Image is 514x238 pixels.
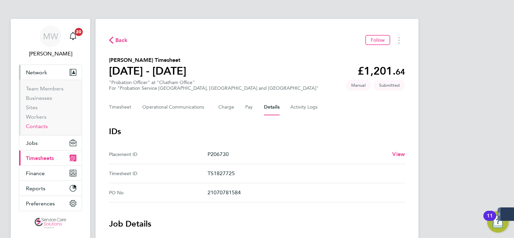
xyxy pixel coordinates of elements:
[142,99,208,115] button: Operational Communications
[208,169,400,177] p: TS1827725
[26,95,52,101] a: Businesses
[374,80,405,91] span: This timesheet is Submitted.
[19,151,82,165] button: Timesheets
[109,126,405,137] h3: IDs
[19,26,82,58] a: MW[PERSON_NAME]
[43,32,58,41] span: MW
[245,99,253,115] button: Pay
[290,99,319,115] button: Activity Logs
[346,80,371,91] span: This timesheet was manually created.
[26,200,55,207] span: Preferences
[109,64,186,78] h1: [DATE] - [DATE]
[109,189,208,197] div: PO No
[26,140,38,146] span: Jobs
[26,114,46,120] a: Workers
[487,211,509,233] button: Open Resource Center, 11 new notifications
[371,37,385,43] span: Follow
[75,28,83,36] span: 20
[66,26,80,47] a: 20
[264,99,280,115] button: Details
[208,150,387,158] p: P206730
[109,80,319,91] div: "Probation Officer" at "Chatham Office"
[396,67,405,77] span: 64
[19,181,82,196] button: Reports
[115,36,128,44] span: Back
[109,169,208,177] div: Timesheet ID
[19,50,82,58] span: Mark White
[392,151,405,157] span: View
[26,104,38,111] a: Sites
[487,216,493,225] div: 11
[365,35,390,45] button: Follow
[26,85,64,92] a: Team Members
[26,69,47,76] span: Network
[19,218,82,229] a: Go to home page
[109,150,208,158] div: Placement ID
[19,196,82,211] button: Preferences
[109,56,186,64] h2: [PERSON_NAME] Timesheet
[109,219,405,229] h3: Job Details
[358,65,405,77] app-decimal: £1,201.
[393,35,405,45] button: Timesheets Menu
[19,166,82,181] button: Finance
[218,99,234,115] button: Charge
[109,36,128,44] button: Back
[35,218,66,229] img: servicecare-logo-retina.png
[208,189,400,197] p: 21070781584
[19,65,82,80] button: Network
[109,85,319,91] div: For "Probation Service [GEOGRAPHIC_DATA], [GEOGRAPHIC_DATA] and [GEOGRAPHIC_DATA]"
[26,155,54,161] span: Timesheets
[392,150,405,158] a: View
[26,170,45,176] span: Finance
[19,80,82,135] div: Network
[19,135,82,150] button: Jobs
[26,123,48,129] a: Contacts
[26,185,45,192] span: Reports
[109,99,132,115] button: Timesheet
